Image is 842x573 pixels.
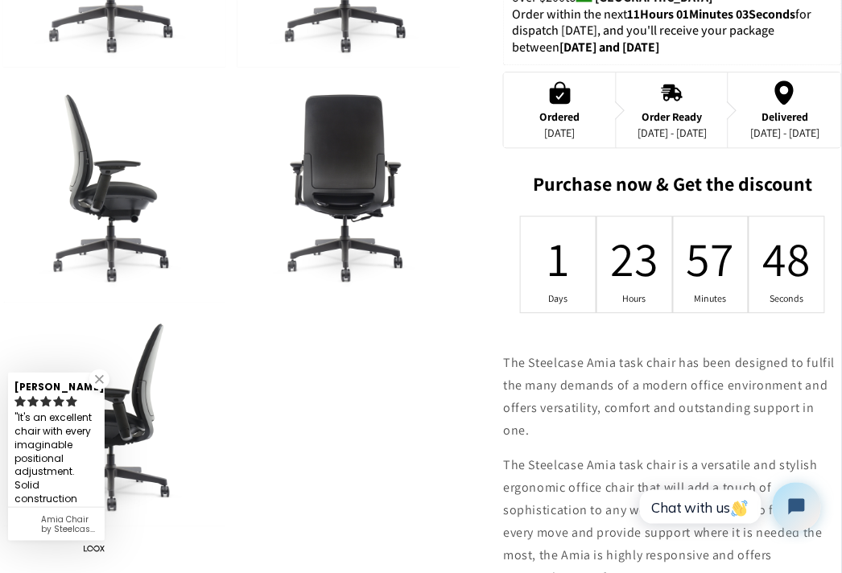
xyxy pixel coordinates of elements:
[779,227,795,290] div: 48
[237,73,460,296] img: Black Renewed Amia Chair chairorama.com
[638,110,707,123] div: Order Ready
[66,396,77,407] svg: rating icon full
[627,6,795,23] span: 11Hours 01Minutes 03Seconds
[627,292,642,305] div: Hours
[53,396,64,407] svg: rating icon full
[622,469,835,545] iframe: Tidio Chat
[703,292,718,305] div: Minutes
[750,126,819,139] div: [DATE] - [DATE]
[540,110,580,123] div: Ordered
[503,172,842,204] h2: Purchase now & Get the discount
[627,227,642,290] div: 23
[14,374,98,394] div: [PERSON_NAME]
[14,396,26,407] svg: rating icon full
[638,126,707,139] div: [DATE] - [DATE]
[27,396,39,407] svg: rating icon full
[779,292,795,305] div: Seconds
[3,303,225,526] img: Black Amia Chair by chairorama.com
[3,73,225,296] img: Black Amia Chair
[540,126,580,139] div: [DATE]
[559,39,659,56] strong: [DATE] and [DATE]
[40,396,52,407] svg: rating icon full
[512,6,833,56] p: Order within the next for dispatch [DATE], and you'll receive your package between
[703,227,718,290] div: 57
[750,110,819,123] div: Delivered
[551,227,566,290] div: 1
[551,292,566,305] div: Days
[41,515,98,534] div: Amia Chair by Steelcase-Blue (Renewed)
[503,352,842,442] p: The Steelcase Amia task chair has been designed to fulfil the many demands of a modern office env...
[14,410,98,549] div: It's an excellent chair with every imaginable positional adjustment. Solid construction and won't...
